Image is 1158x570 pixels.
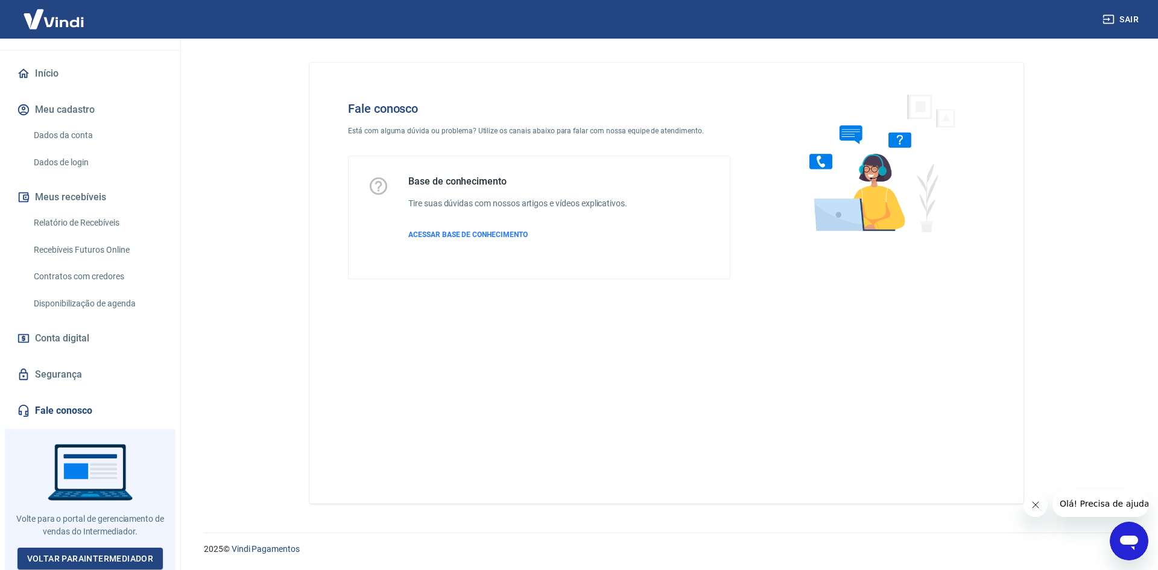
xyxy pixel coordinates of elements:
iframe: Botão para abrir a janela de mensagens [1110,522,1148,560]
a: Vindi Pagamentos [232,544,300,554]
h5: Base de conhecimento [408,176,627,188]
button: Sair [1100,8,1144,31]
img: Vindi [14,1,93,37]
button: Meu cadastro [14,97,166,123]
a: Disponibilização de agenda [29,291,166,316]
a: Dados da conta [29,123,166,148]
a: Voltar paraIntermediador [17,548,163,570]
a: Fale conosco [14,397,166,424]
a: Relatório de Recebíveis [29,211,166,235]
a: Conta digital [14,325,166,352]
h4: Fale conosco [348,101,730,116]
p: Está com alguma dúvida ou problema? Utilize os canais abaixo para falar com nossa equipe de atend... [348,125,730,136]
span: Olá! Precisa de ajuda? [7,8,101,18]
h6: Tire suas dúvidas com nossos artigos e vídeos explicativos. [408,197,627,210]
a: Contratos com credores [29,264,166,289]
a: Início [14,60,166,87]
iframe: Fechar mensagem [1024,493,1048,517]
p: 2025 © [204,543,1129,556]
span: Conta digital [35,330,89,347]
iframe: Mensagem da empresa [1052,490,1148,517]
img: Fale conosco [785,82,969,243]
a: Segurança [14,361,166,388]
button: Meus recebíveis [14,184,166,211]
a: Recebíveis Futuros Online [29,238,166,262]
a: Dados de login [29,150,166,175]
span: ACESSAR BASE DE CONHECIMENTO [408,230,528,239]
a: ACESSAR BASE DE CONHECIMENTO [408,229,627,240]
